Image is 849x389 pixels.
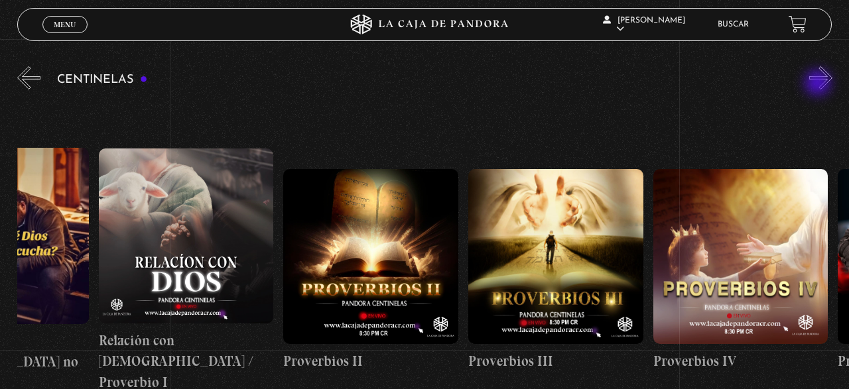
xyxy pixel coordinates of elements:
[718,21,749,28] a: Buscar
[54,21,76,28] span: Menu
[50,32,81,41] span: Cerrar
[603,17,685,33] span: [PERSON_NAME]
[789,15,807,33] a: View your shopping cart
[468,351,643,372] h4: Proverbios III
[809,66,832,89] button: Next
[653,351,828,372] h4: Proverbios IV
[283,351,458,372] h4: Proverbios II
[17,66,40,89] button: Previous
[57,74,148,86] h3: Centinelas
